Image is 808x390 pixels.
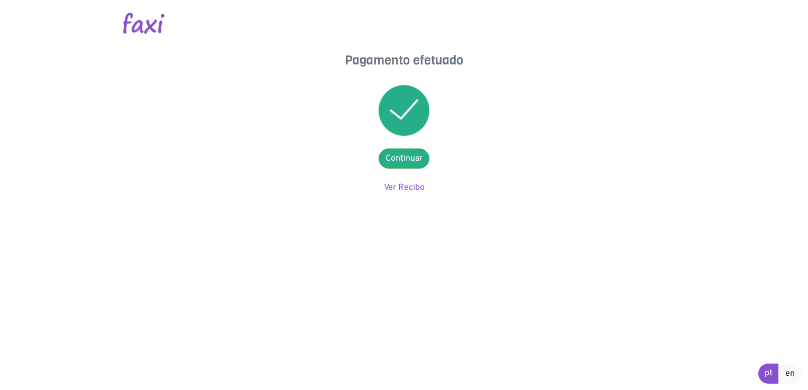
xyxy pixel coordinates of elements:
[298,53,510,68] h4: Pagamento efetuado
[758,364,779,384] a: pt
[778,364,802,384] a: en
[384,182,425,193] a: Ver Recibo
[379,85,429,136] img: success
[379,148,429,169] a: Continuar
